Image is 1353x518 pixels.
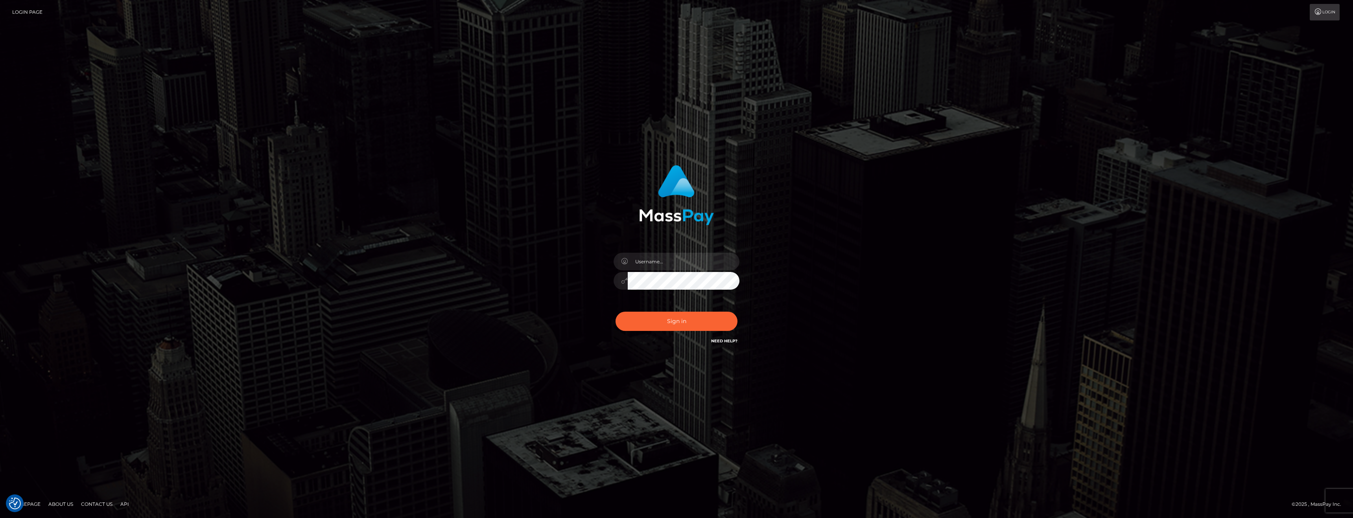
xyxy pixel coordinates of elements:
[1292,500,1347,509] div: © 2025 , MassPay Inc.
[9,498,21,509] button: Consent Preferences
[639,165,714,225] img: MassPay Login
[9,498,21,509] img: Revisit consent button
[616,312,737,331] button: Sign in
[628,253,739,270] input: Username...
[9,498,44,510] a: Homepage
[45,498,76,510] a: About Us
[117,498,132,510] a: API
[711,338,737,343] a: Need Help?
[12,4,42,20] a: Login Page
[78,498,116,510] a: Contact Us
[1310,4,1340,20] a: Login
